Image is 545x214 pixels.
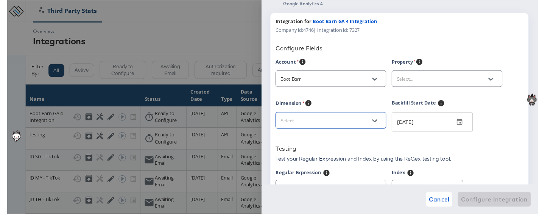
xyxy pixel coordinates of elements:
[491,76,502,87] button: Open
[276,182,389,198] input: \d+[^x]
[395,60,419,69] label: Property
[276,19,312,26] span: Integration for
[395,102,440,116] label: Backfill Start Date
[372,119,383,130] button: Open
[276,174,322,183] label: Regular Expression
[283,1,536,7] div: Google Analytics 4
[276,60,299,69] label: Account
[314,19,380,26] span: Boot Barn GA 4 Integration
[433,199,454,210] span: Cancel
[430,197,457,212] button: Cancel
[279,77,374,86] input: Select...
[279,120,374,128] input: Select...
[276,28,362,35] span: Company id: 4746 | Integration id: 7327
[398,77,493,86] input: Select...
[276,159,456,167] p: Test your Regular Expression and Index by using the ReGex testing tool.
[276,102,305,112] label: Dimension
[395,174,409,183] label: Index
[276,149,297,156] div: Testing
[276,46,530,53] div: Configure Fields
[395,182,468,198] input: 0
[372,76,383,87] button: Open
